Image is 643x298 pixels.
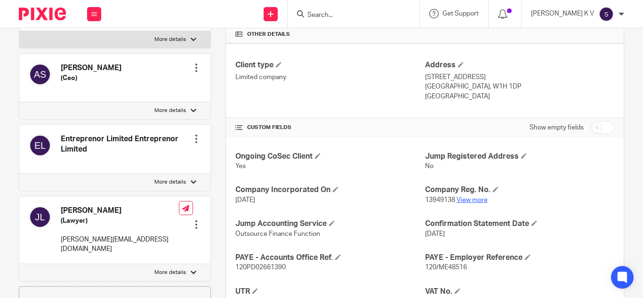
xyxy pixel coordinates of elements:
[235,253,425,263] h4: PAYE - Accounts Office Ref.
[306,11,391,20] input: Search
[425,264,467,271] span: 120/ME48516
[599,7,614,22] img: svg%3E
[61,73,121,83] h5: (Ceo)
[235,185,425,195] h4: Company Incorporated On
[425,72,614,82] p: [STREET_ADDRESS]
[425,152,614,161] h4: Jump Registered Address
[235,219,425,229] h4: Jump Accounting Service
[235,60,425,70] h4: Client type
[457,197,488,203] a: View more
[235,197,255,203] span: [DATE]
[425,163,434,169] span: No
[425,219,614,229] h4: Confirmation Statement Date
[247,31,290,38] span: Other details
[425,197,455,203] span: 13949138
[425,92,614,101] p: [GEOGRAPHIC_DATA]
[235,264,286,271] span: 120PD02661390
[29,206,51,228] img: svg%3E
[235,152,425,161] h4: Ongoing CoSec Client
[235,163,246,169] span: Yes
[425,287,614,297] h4: VAT No.
[61,63,121,73] h4: [PERSON_NAME]
[235,124,425,131] h4: CUSTOM FIELDS
[530,123,584,132] label: Show empty fields
[29,63,51,86] img: svg%3E
[29,134,51,157] img: svg%3E
[19,8,66,20] img: Pixie
[61,216,179,226] h5: (Lawyer)
[61,134,192,154] h4: Entreprenor Limited Entreprenor Limited
[425,253,614,263] h4: PAYE - Employer Reference
[154,36,186,43] p: More details
[425,82,614,91] p: [GEOGRAPHIC_DATA], W1H 1DP
[61,235,179,254] p: [PERSON_NAME][EMAIL_ADDRESS][DOMAIN_NAME]
[235,231,320,237] span: Outsource Finance Function
[531,9,594,18] p: [PERSON_NAME] K V
[154,269,186,276] p: More details
[425,231,445,237] span: [DATE]
[425,60,614,70] h4: Address
[425,185,614,195] h4: Company Reg. No.
[61,206,179,216] h4: [PERSON_NAME]
[442,10,479,17] span: Get Support
[154,107,186,114] p: More details
[235,72,425,82] p: Limited company
[154,178,186,186] p: More details
[235,287,425,297] h4: UTR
